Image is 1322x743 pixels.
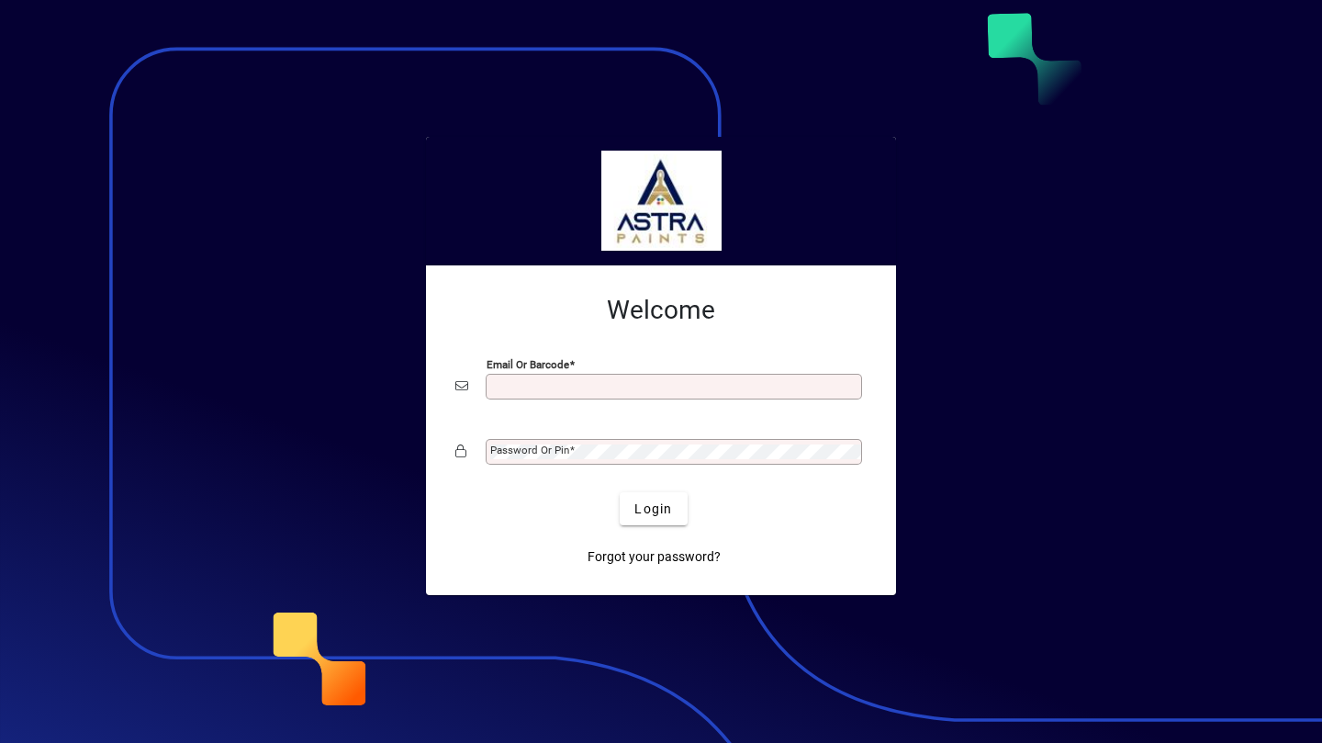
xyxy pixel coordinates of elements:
[487,358,569,371] mat-label: Email or Barcode
[620,492,687,525] button: Login
[455,295,867,326] h2: Welcome
[634,500,672,519] span: Login
[580,540,728,573] a: Forgot your password?
[490,444,569,456] mat-label: Password or Pin
[588,547,721,567] span: Forgot your password?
